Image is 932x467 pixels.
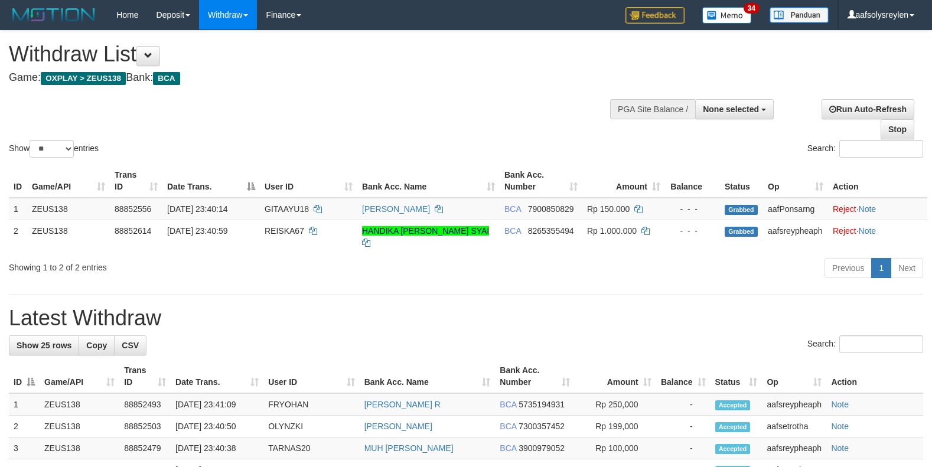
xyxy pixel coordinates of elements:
select: Showentries [30,140,74,158]
td: aafsreypheaph [762,393,826,416]
span: 88852556 [115,204,151,214]
td: 88852479 [119,437,171,459]
th: Balance [665,164,720,198]
th: Bank Acc. Number: activate to sort column ascending [495,360,575,393]
div: PGA Site Balance / [610,99,695,119]
th: Trans ID: activate to sort column ascending [119,360,171,393]
td: TARNAS20 [263,437,359,459]
th: Status: activate to sort column ascending [711,360,762,393]
input: Search: [839,140,923,158]
span: 34 [744,3,760,14]
span: Copy 8265355494 to clipboard [528,226,574,236]
th: Bank Acc. Number: activate to sort column ascending [500,164,582,198]
a: Stop [881,119,914,139]
td: FRYOHAN [263,393,359,416]
td: [DATE] 23:40:38 [171,437,263,459]
span: None selected [703,104,759,114]
td: aafPonsarng [763,198,828,220]
div: Showing 1 to 2 of 2 entries [9,257,380,273]
h1: Withdraw List [9,43,610,66]
th: ID [9,164,27,198]
a: Previous [825,258,872,278]
span: Copy [86,341,107,350]
span: Rp 1.000.000 [587,226,637,236]
th: Action [828,164,927,198]
td: 88852493 [119,393,171,416]
a: Show 25 rows [9,335,79,355]
a: Copy [79,335,115,355]
h4: Game: Bank: [9,72,610,84]
th: Action [826,360,923,393]
img: Feedback.jpg [625,7,685,24]
td: [DATE] 23:41:09 [171,393,263,416]
a: [PERSON_NAME] [362,204,430,214]
th: Date Trans.: activate to sort column ascending [171,360,263,393]
th: Balance: activate to sort column ascending [656,360,711,393]
span: CSV [122,341,139,350]
span: [DATE] 23:40:14 [167,204,227,214]
span: Copy 5735194931 to clipboard [519,400,565,409]
span: BCA [504,204,521,214]
td: aafsreypheaph [763,220,828,253]
th: Trans ID: activate to sort column ascending [110,164,162,198]
td: - [656,416,711,437]
td: ZEUS138 [27,198,110,220]
span: BCA [500,422,516,431]
img: MOTION_logo.png [9,6,99,24]
span: Accepted [715,400,751,410]
span: OXPLAY > ZEUS138 [41,72,126,85]
td: ZEUS138 [40,437,119,459]
td: ZEUS138 [40,416,119,437]
span: [DATE] 23:40:59 [167,226,227,236]
a: MUH [PERSON_NAME] [364,443,454,453]
span: Accepted [715,422,751,432]
a: Note [859,226,876,236]
div: - - - [670,203,715,215]
a: Next [891,258,923,278]
a: Note [859,204,876,214]
td: 1 [9,198,27,220]
td: · [828,198,927,220]
th: Amount: activate to sort column ascending [575,360,656,393]
a: Reject [833,204,856,214]
td: 2 [9,416,40,437]
span: BCA [500,443,516,453]
span: Copy 3900979052 to clipboard [519,443,565,453]
img: Button%20Memo.svg [702,7,752,24]
td: aafsetrotha [762,416,826,437]
th: Amount: activate to sort column ascending [582,164,665,198]
td: - [656,437,711,459]
span: Copy 7900850829 to clipboard [528,204,574,214]
a: 1 [871,258,891,278]
span: BCA [504,226,521,236]
a: [PERSON_NAME] R [364,400,441,409]
th: Bank Acc. Name: activate to sort column ascending [360,360,496,393]
span: Rp 150.000 [587,204,630,214]
td: Rp 250,000 [575,393,656,416]
a: HANDIKA [PERSON_NAME] SYAI [362,226,489,236]
label: Search: [807,335,923,353]
th: Op: activate to sort column ascending [762,360,826,393]
td: [DATE] 23:40:50 [171,416,263,437]
span: 88852614 [115,226,151,236]
th: Game/API: activate to sort column ascending [40,360,119,393]
td: ZEUS138 [40,393,119,416]
h1: Latest Withdraw [9,306,923,330]
td: ZEUS138 [27,220,110,253]
th: Op: activate to sort column ascending [763,164,828,198]
a: Reject [833,226,856,236]
td: 88852503 [119,416,171,437]
td: 3 [9,437,40,459]
span: BCA [500,400,516,409]
th: Game/API: activate to sort column ascending [27,164,110,198]
span: Show 25 rows [17,341,71,350]
th: ID: activate to sort column descending [9,360,40,393]
th: User ID: activate to sort column ascending [260,164,357,198]
td: OLYNZKI [263,416,359,437]
span: Grabbed [725,205,758,215]
a: [PERSON_NAME] [364,422,432,431]
label: Show entries [9,140,99,158]
span: Accepted [715,444,751,454]
span: REISKA67 [265,226,304,236]
td: 2 [9,220,27,253]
